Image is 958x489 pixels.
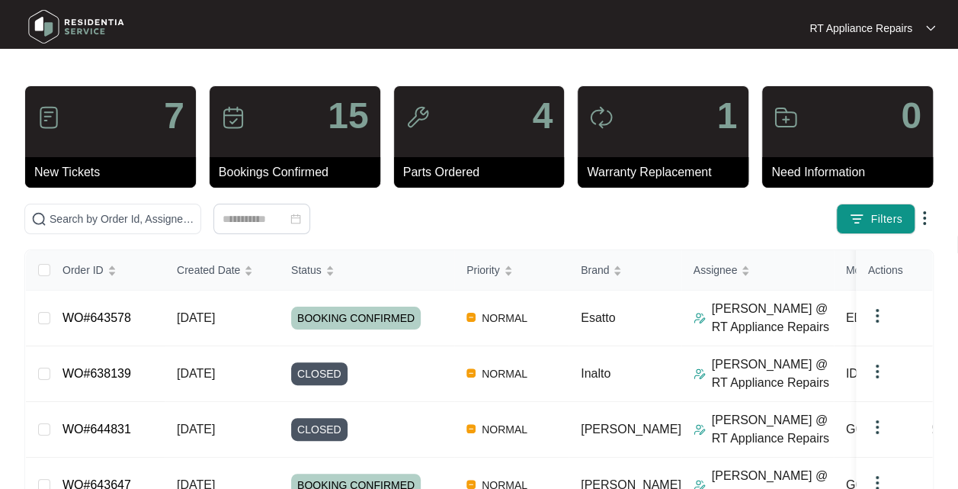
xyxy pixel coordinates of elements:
[219,163,380,182] p: Bookings Confirmed
[856,250,932,291] th: Actions
[221,105,245,130] img: icon
[694,312,706,324] img: Assigner Icon
[712,355,834,392] p: [PERSON_NAME] @ RT Appliance Repairs
[694,423,706,436] img: Assigner Icon
[466,262,500,278] span: Priority
[849,211,864,227] img: filter icon
[37,105,61,130] img: icon
[291,362,348,385] span: CLOSED
[62,423,131,436] a: WO#644831
[50,250,165,291] th: Order ID
[915,209,934,227] img: dropdown arrow
[476,309,533,327] span: NORMAL
[279,250,454,291] th: Status
[466,424,476,433] img: Vercel Logo
[694,368,706,380] img: Assigner Icon
[177,262,240,278] span: Created Date
[62,311,131,324] a: WO#643578
[31,211,46,227] img: search-icon
[476,365,533,383] span: NORMAL
[177,367,215,380] span: [DATE]
[403,163,565,182] p: Parts Ordered
[164,98,184,134] p: 7
[716,98,737,134] p: 1
[868,307,886,325] img: dropdown arrow
[870,211,902,227] span: Filters
[694,262,738,278] span: Assignee
[62,367,131,380] a: WO#638139
[809,21,912,36] p: RT Appliance Repairs
[50,211,194,227] input: Search by Order Id, Assignee Name, Customer Name, Brand and Model
[454,250,569,291] th: Priority
[712,411,834,448] p: [PERSON_NAME] @ RT Appliance Repairs
[533,98,553,134] p: 4
[291,307,421,330] span: BOOKING CONFIRMED
[926,24,935,32] img: dropdown arrow
[581,423,681,436] span: [PERSON_NAME]
[581,262,609,278] span: Brand
[774,105,798,130] img: icon
[587,163,748,182] p: Warranty Replacement
[23,4,130,50] img: residentia service logo
[581,367,610,380] span: Inalto
[771,163,933,182] p: Need Information
[681,250,834,291] th: Assignee
[868,362,886,381] img: dropdown arrow
[846,262,875,278] span: Model
[476,420,533,439] span: NORMAL
[62,262,104,278] span: Order ID
[589,105,614,130] img: icon
[291,418,348,441] span: CLOSED
[177,423,215,436] span: [DATE]
[165,250,279,291] th: Created Date
[466,368,476,378] img: Vercel Logo
[901,98,921,134] p: 0
[712,300,834,336] p: [PERSON_NAME] @ RT Appliance Repairs
[291,262,322,278] span: Status
[328,98,368,134] p: 15
[466,313,476,322] img: Vercel Logo
[581,311,615,324] span: Esatto
[177,311,215,324] span: [DATE]
[466,480,476,489] img: Vercel Logo
[569,250,681,291] th: Brand
[34,163,196,182] p: New Tickets
[836,204,915,234] button: filter iconFilters
[868,418,886,436] img: dropdown arrow
[405,105,430,130] img: icon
